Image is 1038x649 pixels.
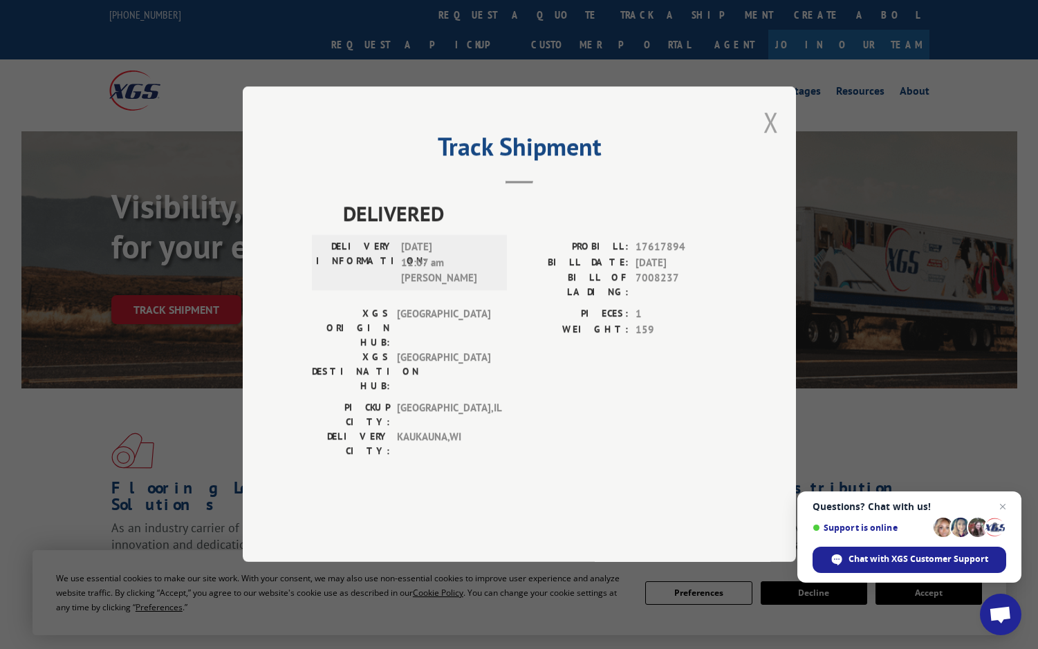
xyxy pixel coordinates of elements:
span: Support is online [813,523,929,533]
span: [DATE] 11:07 am [PERSON_NAME] [401,240,494,287]
label: XGS DESTINATION HUB: [312,350,390,394]
label: BILL OF LADING: [519,271,629,300]
span: KAUKAUNA , WI [397,430,490,459]
button: Close modal [763,104,779,140]
span: [DATE] [636,255,727,271]
span: [GEOGRAPHIC_DATA] , IL [397,401,490,430]
label: DELIVERY CITY: [312,430,390,459]
label: PICKUP CITY: [312,401,390,430]
label: BILL DATE: [519,255,629,271]
span: 7008237 [636,271,727,300]
span: 17617894 [636,240,727,256]
label: WEIGHT: [519,322,629,338]
span: Close chat [994,498,1011,515]
h2: Track Shipment [312,137,727,163]
label: XGS ORIGIN HUB: [312,307,390,350]
div: Chat with XGS Customer Support [813,547,1006,573]
label: PROBILL: [519,240,629,256]
label: PIECES: [519,307,629,323]
span: Chat with XGS Customer Support [849,553,988,565]
span: Questions? Chat with us! [813,501,1006,512]
span: 1 [636,307,727,323]
span: 159 [636,322,727,338]
span: [GEOGRAPHIC_DATA] [397,350,490,394]
span: DELIVERED [343,198,727,229]
label: DELIVERY INFORMATION: [316,240,394,287]
div: Open chat [980,594,1021,635]
span: [GEOGRAPHIC_DATA] [397,307,490,350]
